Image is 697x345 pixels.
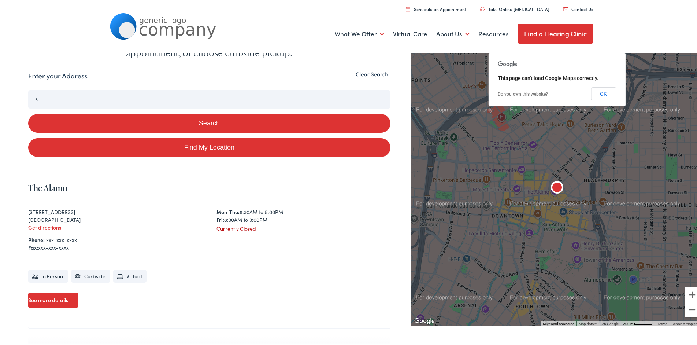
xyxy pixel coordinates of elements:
li: Virtual [113,268,147,281]
li: In Person [28,268,68,281]
a: Find a Hearing Clinic [518,22,593,42]
img: utility icon [406,5,410,10]
button: Map Scale: 200 m per 48 pixels [621,319,655,324]
div: xxx-xxx-xxxx [28,242,390,250]
img: Google [412,315,437,324]
a: See more details [28,291,78,307]
div: The Alamo [548,178,566,196]
a: Schedule an Appointment [406,4,466,11]
input: Enter your address or zip code [28,89,390,107]
a: About Us [436,19,470,46]
img: utility icon [480,5,485,10]
a: Contact Us [563,4,593,11]
span: This page can't load Google Maps correctly. [498,74,598,80]
img: utility icon [563,6,568,10]
a: Open this area in Google Maps (opens a new window) [412,315,437,324]
a: Resources [478,19,509,46]
button: OK [591,86,616,99]
span: 200 m [623,320,634,324]
div: Currently Closed [216,223,390,231]
a: Find My Location [28,137,390,155]
li: Curbside [71,268,111,281]
a: Take Online [MEDICAL_DATA] [480,4,549,11]
strong: Mon-Thu: [216,207,240,214]
label: Enter your Address [28,69,88,80]
strong: Phone: [28,235,45,242]
strong: Fax: [28,242,38,250]
a: The Alamo [28,180,67,192]
div: 8:30AM to 5:00PM 8:30AM to 3:00PM [216,207,390,222]
strong: Fri: [216,214,224,222]
div: [STREET_ADDRESS] [28,207,202,214]
a: Get directions [28,222,61,230]
button: Search [28,113,390,131]
span: Map data ©2025 Google [579,320,619,324]
a: What We Offer [335,19,384,46]
a: Virtual Care [393,19,427,46]
div: [GEOGRAPHIC_DATA] [28,214,202,222]
button: Keyboard shortcuts [543,320,574,325]
a: Do you own this website? [498,90,548,95]
button: Clear Search [353,69,390,76]
a: Terms (opens in new tab) [657,320,667,324]
a: xxx-xxx-xxxx [46,235,77,242]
